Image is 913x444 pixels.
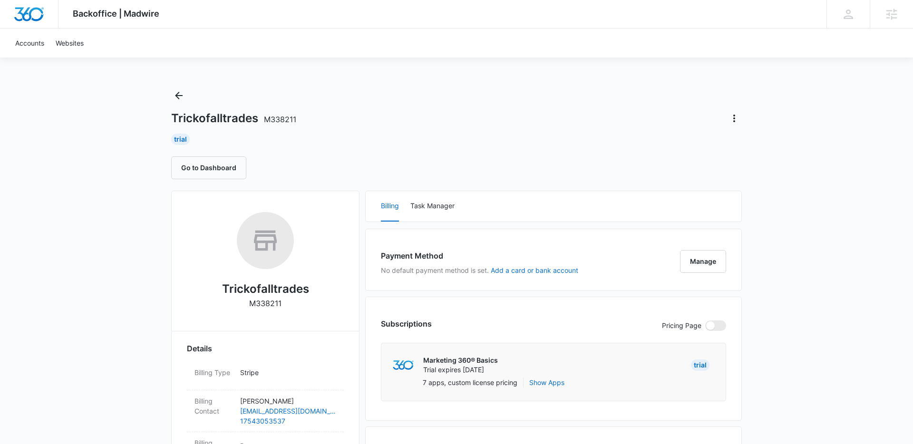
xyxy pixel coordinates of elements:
[10,29,50,58] a: Accounts
[50,29,89,58] a: Websites
[423,365,498,375] p: Trial expires [DATE]
[393,360,413,370] img: marketing360Logo
[381,318,432,329] h3: Subscriptions
[240,406,336,416] a: [EMAIL_ADDRESS][DOMAIN_NAME]
[529,377,564,387] button: Show Apps
[222,280,309,298] h2: Trickofalltrades
[381,250,578,261] h3: Payment Method
[727,111,742,126] button: Actions
[691,359,709,371] div: Trial
[249,298,282,309] p: M338211
[171,88,186,103] button: Back
[264,115,296,124] span: M338211
[423,377,517,387] p: 7 apps, custom license pricing
[240,416,336,426] a: 17543053537
[171,156,246,179] button: Go to Dashboard
[410,191,455,222] button: Task Manager
[187,390,344,432] div: Billing Contact[PERSON_NAME][EMAIL_ADDRESS][DOMAIN_NAME]17543053537
[491,267,578,274] button: Add a card or bank account
[187,343,212,354] span: Details
[240,367,336,377] p: Stripe
[240,396,336,406] p: [PERSON_NAME]
[187,362,344,390] div: Billing TypeStripe
[171,134,190,145] div: Trial
[381,191,399,222] button: Billing
[194,396,233,416] dt: Billing Contact
[171,111,296,125] h1: Trickofalltrades
[73,9,159,19] span: Backoffice | Madwire
[680,250,726,273] button: Manage
[662,320,701,331] p: Pricing Page
[423,356,498,365] p: Marketing 360® Basics
[194,367,233,377] dt: Billing Type
[381,265,578,275] p: No default payment method is set.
